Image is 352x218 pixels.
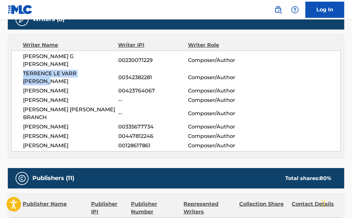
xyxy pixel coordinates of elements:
[118,142,188,150] span: 00128617861
[183,200,234,216] div: Represented Writers
[292,200,339,216] div: Contact Details
[118,56,188,64] span: 00230071229
[320,187,352,218] div: 聊天小组件
[23,41,118,49] div: Writer Name
[118,123,188,131] span: 00335677734
[23,53,118,68] span: [PERSON_NAME] G [PERSON_NAME]
[23,123,118,131] span: [PERSON_NAME]
[23,106,118,121] span: [PERSON_NAME] [PERSON_NAME] BRANCH
[8,5,33,14] img: MLC Logo
[288,3,301,16] div: Help
[291,6,299,14] img: help
[274,6,282,14] img: search
[188,87,252,95] span: Composer/Author
[23,70,118,85] span: TERRENCE LE VARR [PERSON_NAME]
[320,187,352,218] iframe: Chat Widget
[272,3,285,16] a: Public Search
[131,200,179,216] div: Publisher Number
[23,96,118,104] span: [PERSON_NAME]
[188,142,252,150] span: Composer/Author
[188,41,252,49] div: Writer Role
[18,175,26,182] img: Publishers
[118,132,188,140] span: 00447812246
[23,142,118,150] span: [PERSON_NAME]
[305,2,344,18] a: Log In
[118,74,188,81] span: 00342382281
[239,200,287,216] div: Collection Share
[23,87,118,95] span: [PERSON_NAME]
[118,41,188,49] div: Writer IPI
[188,56,252,64] span: Composer/Author
[285,175,331,182] div: Total shares:
[32,175,74,182] h5: Publishers (11)
[188,74,252,81] span: Composer/Author
[23,132,118,140] span: [PERSON_NAME]
[23,200,86,216] div: Publisher Name
[188,123,252,131] span: Composer/Author
[118,110,188,117] span: --
[118,96,188,104] span: --
[320,175,331,181] span: 80 %
[91,200,126,216] div: Publisher IPI
[188,96,252,104] span: Composer/Author
[322,193,325,213] div: 拖动
[188,132,252,140] span: Composer/Author
[118,87,188,95] span: 00423764067
[188,110,252,117] span: Composer/Author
